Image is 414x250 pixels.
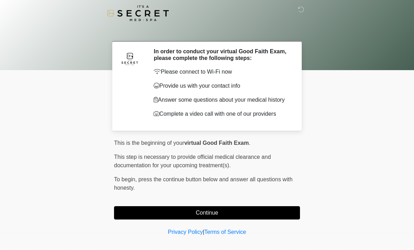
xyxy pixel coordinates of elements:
img: Agent Avatar [119,48,140,69]
p: Answer some questions about your medical history [154,96,289,104]
h2: In order to conduct your virtual Good Faith Exam, please complete the following steps: [154,48,289,61]
p: Complete a video call with one of our providers [154,110,289,118]
button: Continue [114,206,300,219]
a: Privacy Policy [168,229,203,235]
img: It's A Secret Med Spa Logo [107,5,169,21]
p: Provide us with your contact info [154,82,289,90]
h1: ‎ ‎ [109,25,305,38]
a: | [203,229,204,235]
strong: virtual Good Faith Exam [184,140,249,146]
span: press the continue button below and answer all questions with honesty. [114,176,293,191]
a: Terms of Service [204,229,246,235]
span: To begin, [114,176,138,182]
p: Please connect to Wi-Fi now [154,68,289,76]
span: This step is necessary to provide official medical clearance and documentation for your upcoming ... [114,154,271,168]
span: . [249,140,250,146]
span: This is the beginning of your [114,140,184,146]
